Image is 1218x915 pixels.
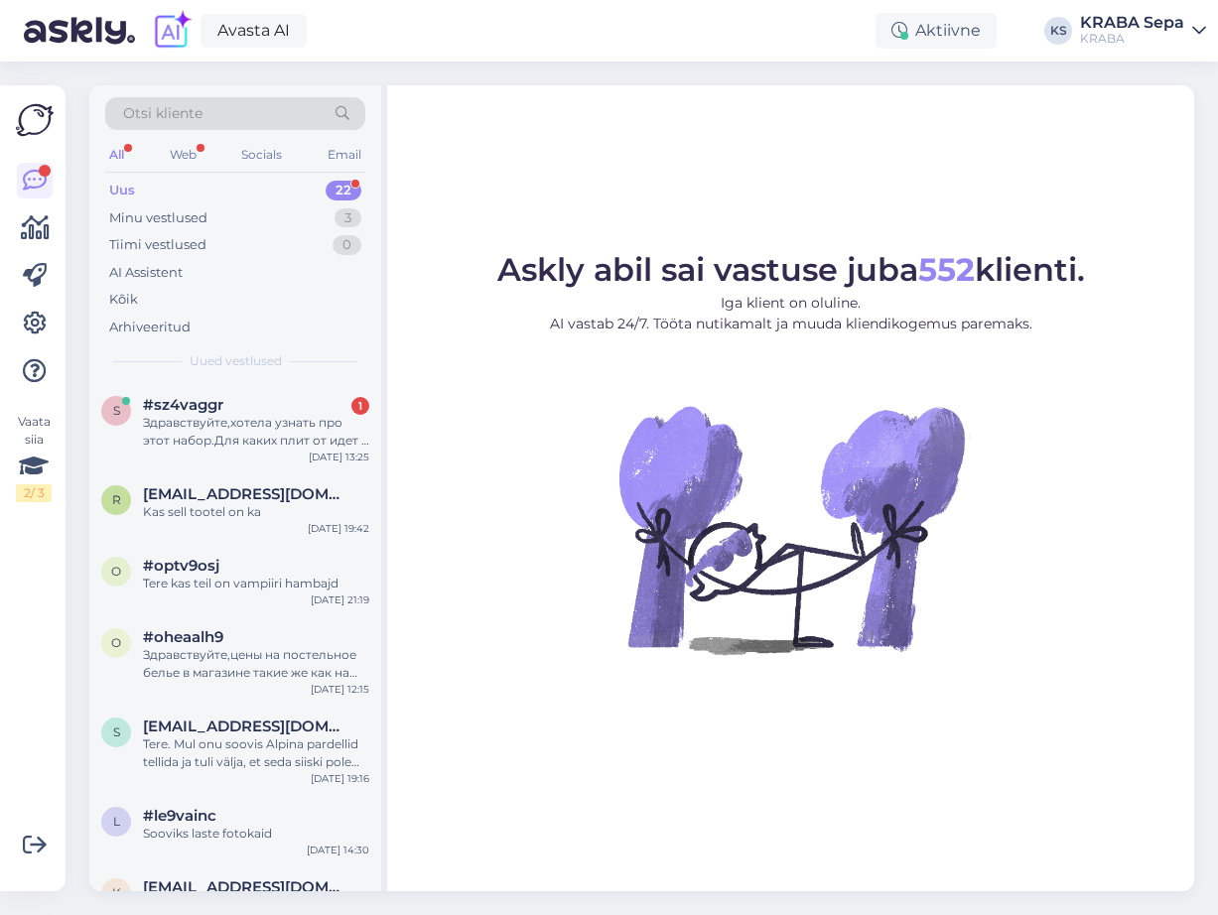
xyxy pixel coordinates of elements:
a: KRABA SepaKRABA [1080,15,1206,47]
span: #sz4vaggr [143,396,223,414]
div: KRABA Sepa [1080,15,1184,31]
span: S [113,724,120,739]
span: Otsi kliente [123,103,203,124]
span: o [111,564,121,579]
span: Riinasiimuste@gmail.com [143,485,349,503]
div: Uus [109,181,135,200]
span: l [113,814,120,829]
div: Sooviks laste fotokaid [143,825,369,843]
div: Tere kas teil on vampiiri hambajd [143,575,369,592]
div: Socials [237,142,286,168]
span: Askly abil sai vastuse juba klienti. [497,250,1085,289]
span: kellyvahtramae@gmail.com [143,878,349,896]
span: o [111,635,121,650]
div: Arhiveeritud [109,318,191,337]
span: R [112,492,121,507]
span: #oheaalh9 [143,628,223,646]
img: No Chat active [612,350,970,708]
span: Uued vestlused [190,352,282,370]
img: explore-ai [151,10,193,52]
span: Stevelimeribel@gmail.com [143,718,349,735]
span: #optv9osj [143,557,219,575]
b: 552 [918,250,975,289]
div: [DATE] 21:19 [311,592,369,607]
div: 22 [326,181,361,200]
div: Tiimi vestlused [109,235,206,255]
div: Email [324,142,365,168]
div: 1 [351,397,369,415]
div: KRABA [1080,31,1184,47]
img: Askly Logo [16,101,54,139]
div: [DATE] 14:30 [307,843,369,857]
div: Kas sell tootel on ka [143,503,369,521]
div: 3 [335,208,361,228]
div: Tere. Mul onu soovis Alpina pardellid tellida ja tuli välja, et seda siiski pole laos ja lubati r... [143,735,369,771]
div: Minu vestlused [109,208,207,228]
div: Kõik [109,290,138,310]
div: [DATE] 13:25 [309,450,369,464]
div: Здравствуйте,цены на постельное белье в магазине такие же как на сайте,или скидки действуют тольк... [143,646,369,682]
div: Здравствуйте,хотела узнать про этот набор.Для каких плит от идет и толстое ли дно в кастрюлях и с... [143,414,369,450]
span: s [113,403,120,418]
div: [DATE] 12:15 [311,682,369,697]
div: Aktiivne [876,13,997,49]
div: KS [1044,17,1072,45]
div: Vaata siia [16,413,52,502]
span: k [112,885,121,900]
div: All [105,142,128,168]
p: Iga klient on oluline. AI vastab 24/7. Tööta nutikamalt ja muuda kliendikogemus paremaks. [497,293,1085,334]
div: 2 / 3 [16,484,52,502]
div: 0 [333,235,361,255]
a: Avasta AI [201,14,307,48]
div: [DATE] 19:42 [308,521,369,536]
div: [DATE] 19:16 [311,771,369,786]
span: #le9vainc [143,807,216,825]
div: AI Assistent [109,263,183,283]
div: Web [166,142,201,168]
